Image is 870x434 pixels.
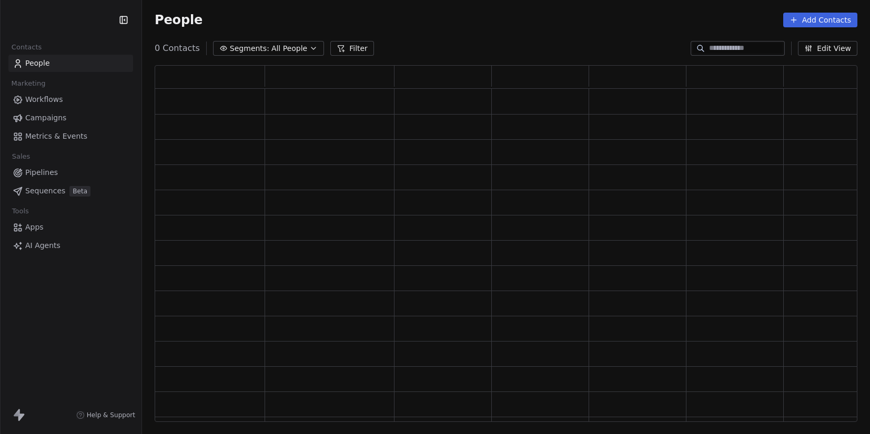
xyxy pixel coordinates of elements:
[8,237,133,254] a: AI Agents
[25,185,65,197] span: Sequences
[25,240,60,251] span: AI Agents
[7,203,33,219] span: Tools
[25,167,58,178] span: Pipelines
[76,411,135,419] a: Help & Support
[8,219,133,236] a: Apps
[330,41,374,56] button: Filter
[69,186,90,197] span: Beta
[8,182,133,200] a: SequencesBeta
[25,222,44,233] span: Apps
[7,76,50,91] span: Marketing
[8,91,133,108] a: Workflows
[8,109,133,127] a: Campaigns
[271,43,307,54] span: All People
[25,94,63,105] span: Workflows
[783,13,857,27] button: Add Contacts
[8,55,133,72] a: People
[87,411,135,419] span: Help & Support
[8,128,133,145] a: Metrics & Events
[8,164,133,181] a: Pipelines
[25,112,66,123] span: Campaigns
[230,43,269,54] span: Segments:
[798,41,857,56] button: Edit View
[7,149,35,164] span: Sales
[25,58,50,69] span: People
[155,42,200,55] span: 0 Contacts
[155,12,203,28] span: People
[7,39,46,55] span: Contacts
[25,131,87,142] span: Metrics & Events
